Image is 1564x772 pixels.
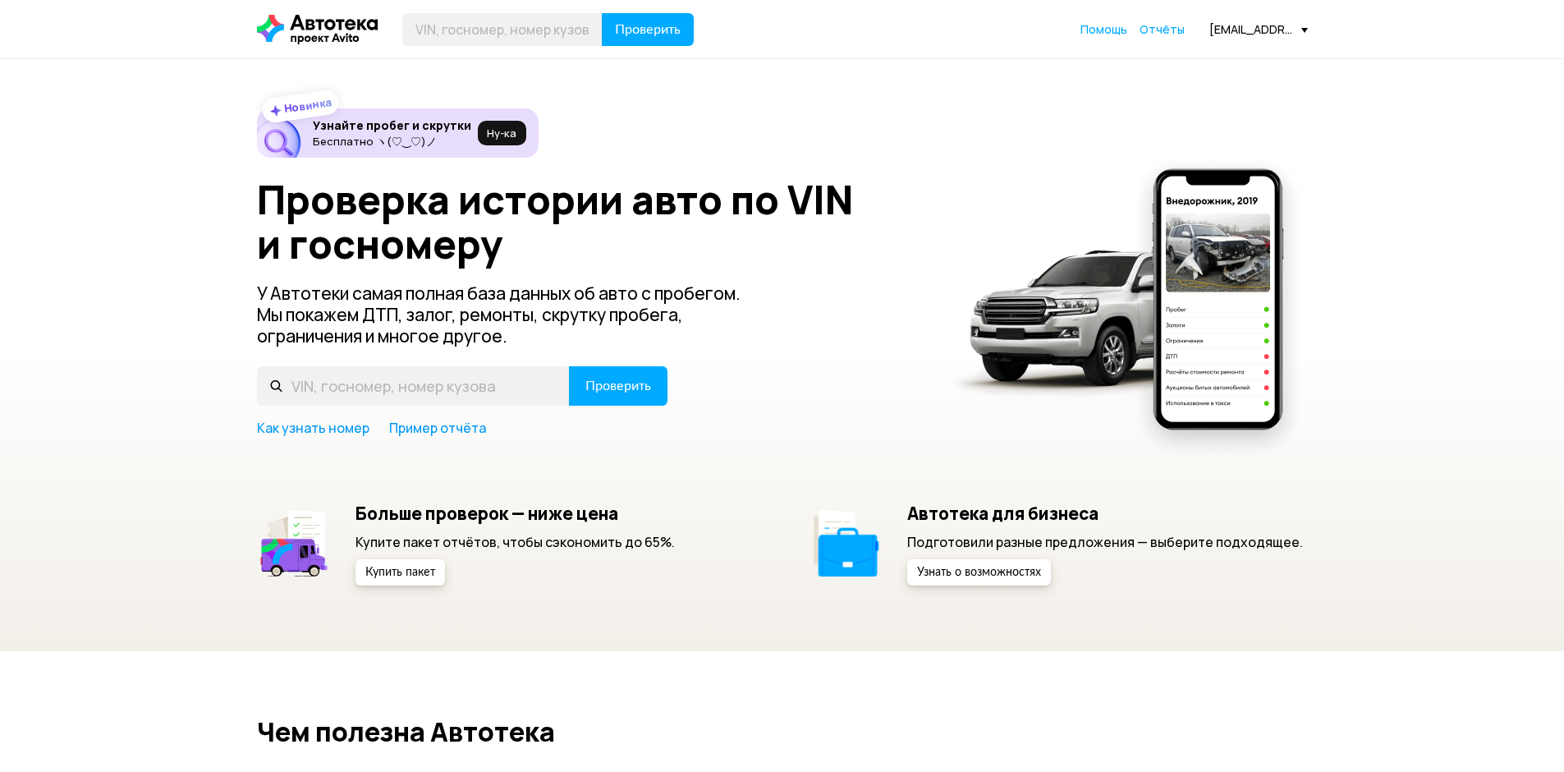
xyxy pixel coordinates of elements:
strong: Новинка [282,94,333,116]
a: Как узнать номер [257,419,369,437]
p: Бесплатно ヽ(♡‿♡)ノ [313,135,471,148]
h5: Больше проверок — ниже цена [355,503,675,524]
h5: Автотека для бизнеса [907,503,1303,524]
a: Пример отчёта [389,419,486,437]
button: Узнать о возможностях [907,559,1051,586]
span: Купить пакет [365,567,435,578]
a: Отчёты [1140,21,1185,38]
button: Купить пакет [355,559,445,586]
button: Проверить [602,13,694,46]
p: У Автотеки самая полная база данных об авто с пробегом. Мы покажем ДТП, залог, ремонты, скрутку п... [257,283,768,347]
span: Помощь [1080,21,1127,37]
button: Проверить [569,366,667,406]
p: Подготовили разные предложения — выберите подходящее. [907,533,1303,551]
p: Купите пакет отчётов, чтобы сэкономить до 65%. [355,533,675,551]
div: [EMAIL_ADDRESS][DOMAIN_NAME] [1209,21,1308,37]
h2: Чем полезна Автотека [257,717,1308,747]
span: Проверить [615,23,681,36]
span: Отчёты [1140,21,1185,37]
span: Ну‑ка [487,126,516,140]
span: Проверить [585,379,651,393]
h6: Узнайте пробег и скрутки [313,118,471,133]
input: VIN, госномер, номер кузова [402,13,603,46]
span: Узнать о возможностях [917,567,1041,578]
input: VIN, госномер, номер кузова [257,366,570,406]
a: Помощь [1080,21,1127,38]
h1: Проверка истории авто по VIN и госномеру [257,177,924,266]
